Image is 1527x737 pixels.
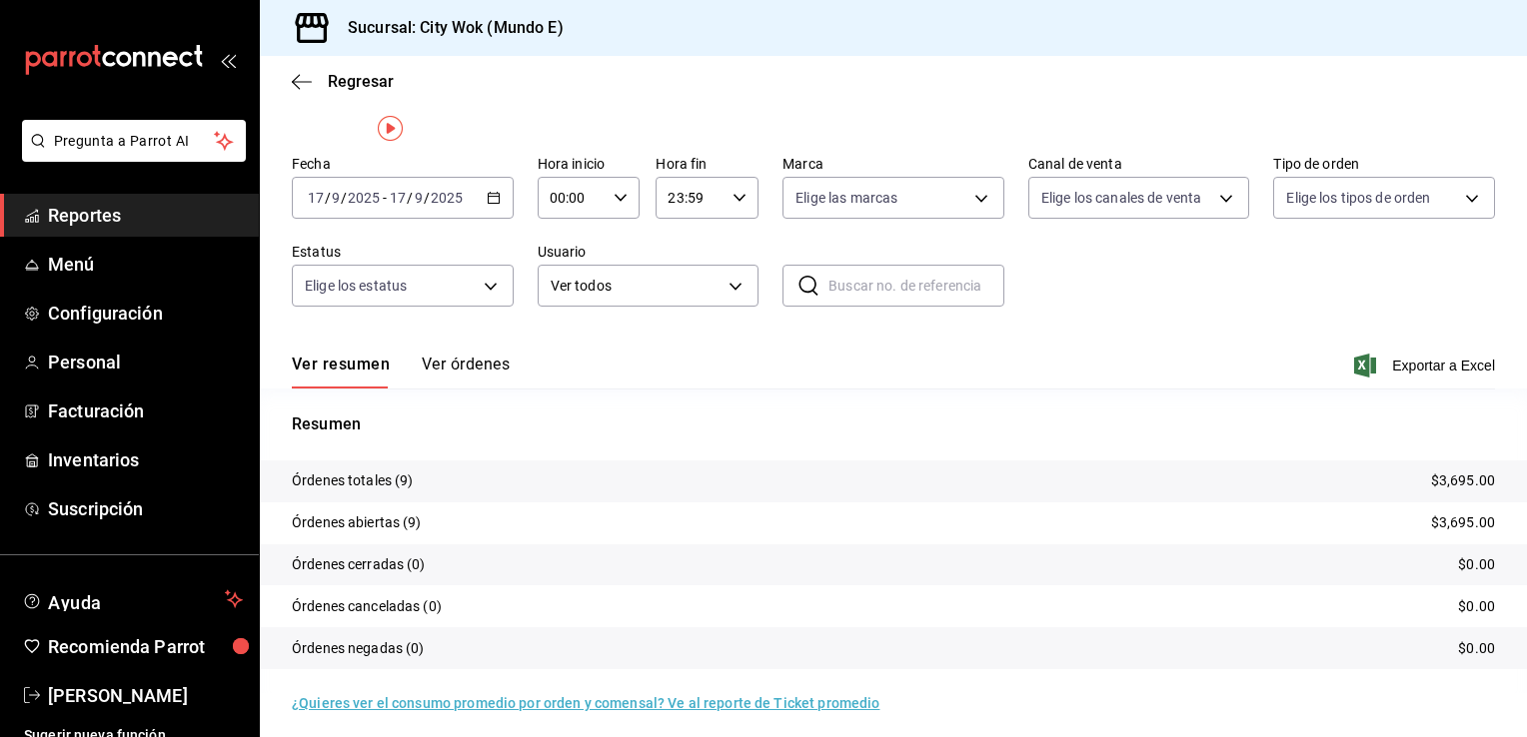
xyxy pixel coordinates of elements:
a: ¿Quieres ver el consumo promedio por orden y comensal? Ve al reporte de Ticket promedio [292,695,879,711]
label: Canal de venta [1028,157,1250,171]
input: -- [414,190,424,206]
p: Órdenes negadas (0) [292,638,425,659]
input: ---- [347,190,381,206]
span: / [325,190,331,206]
p: $3,695.00 [1431,470,1495,491]
label: Usuario [538,245,760,259]
input: -- [389,190,407,206]
p: Órdenes cerradas (0) [292,554,426,575]
p: $0.00 [1458,638,1495,659]
span: Elige las marcas [795,188,897,208]
span: Ayuda [48,587,217,611]
button: Regresar [292,72,394,91]
p: Resumen [292,412,1495,436]
p: $0.00 [1458,554,1495,575]
div: navigation tabs [292,355,510,388]
span: Pregunta a Parrot AI [54,131,215,152]
span: Inventarios [48,446,243,473]
span: Recomienda Parrot [48,633,243,660]
p: Órdenes abiertas (9) [292,512,422,533]
span: Configuración [48,300,243,327]
p: Órdenes totales (9) [292,470,414,491]
label: Hora fin [656,157,759,171]
span: / [424,190,430,206]
label: Tipo de orden [1273,157,1495,171]
button: Pregunta a Parrot AI [22,120,246,162]
input: ---- [430,190,464,206]
label: Marca [782,157,1004,171]
span: Elige los tipos de orden [1286,188,1430,208]
button: Ver resumen [292,355,390,388]
span: Ver todos [551,276,723,297]
button: Exportar a Excel [1358,354,1495,377]
label: Fecha [292,157,514,171]
p: $3,695.00 [1431,512,1495,533]
span: [PERSON_NAME] [48,682,243,709]
label: Estatus [292,245,514,259]
p: Órdenes canceladas (0) [292,596,442,617]
button: Ver órdenes [422,355,510,388]
span: / [341,190,347,206]
span: Elige los canales de venta [1041,188,1201,208]
span: Facturación [48,397,243,424]
input: -- [307,190,325,206]
span: Regresar [328,72,394,91]
input: Buscar no. de referencia [828,266,1004,306]
img: Tooltip marker [378,116,403,141]
p: $0.00 [1458,596,1495,617]
label: Hora inicio [538,157,641,171]
span: Menú [48,251,243,278]
h3: Sucursal: City Wok (Mundo E) [332,16,564,40]
span: / [407,190,413,206]
button: open_drawer_menu [220,52,236,68]
span: Reportes [48,202,243,229]
span: Personal [48,349,243,375]
span: Suscripción [48,495,243,522]
input: -- [331,190,341,206]
a: Pregunta a Parrot AI [14,145,246,166]
span: Elige los estatus [305,276,407,296]
span: - [383,190,387,206]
